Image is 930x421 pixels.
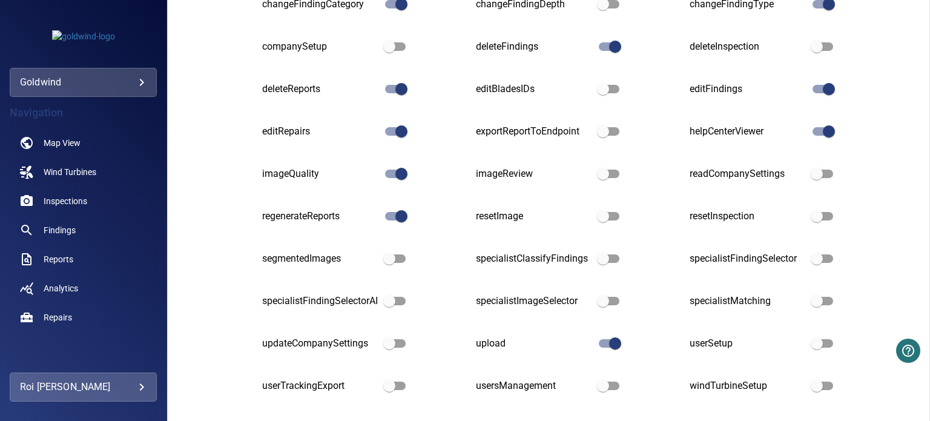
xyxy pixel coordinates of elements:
div: windTurbineSetup [690,379,805,393]
div: readCompanySettings [690,167,805,181]
div: updateCompanySettings [262,337,378,351]
span: Map View [44,137,81,149]
a: repairs noActive [10,303,157,332]
div: companySetup [262,40,378,54]
div: specialistClassifyFindings [476,252,592,266]
div: specialistFindingSelector [690,252,805,266]
h4: Navigation [10,107,157,119]
div: segmentedImages [262,252,378,266]
div: exportReportToEndpoint [476,125,592,139]
a: analytics noActive [10,274,157,303]
a: reports noActive [10,245,157,274]
div: specialistFindingSelectorAI [262,294,378,308]
a: findings noActive [10,216,157,245]
div: deleteReports [262,82,378,96]
div: goldwind [20,73,147,92]
div: resetInspection [690,210,805,224]
div: regenerateReports [262,210,378,224]
div: userSetup [690,337,805,351]
div: upload [476,337,592,351]
span: Repairs [44,311,72,323]
div: helpCenterViewer [690,125,805,139]
div: Roi [PERSON_NAME] [20,377,147,397]
div: deleteFindings [476,40,592,54]
span: Findings [44,224,76,236]
span: Wind Turbines [44,166,96,178]
div: deleteInspection [690,40,805,54]
a: map noActive [10,128,157,157]
div: specialistImageSelector [476,294,592,308]
div: resetImage [476,210,592,224]
span: Inspections [44,195,87,207]
div: usersManagement [476,379,592,393]
div: goldwind [10,68,157,97]
a: inspections noActive [10,187,157,216]
div: editBladesIDs [476,82,592,96]
div: specialistMatching [690,294,805,308]
div: userTrackingExport [262,379,378,393]
a: windturbines noActive [10,157,157,187]
div: imageQuality [262,167,378,181]
img: goldwind-logo [52,30,115,42]
span: Analytics [44,282,78,294]
div: editFindings [690,82,805,96]
span: Reports [44,253,73,265]
div: editRepairs [262,125,378,139]
div: imageReview [476,167,592,181]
